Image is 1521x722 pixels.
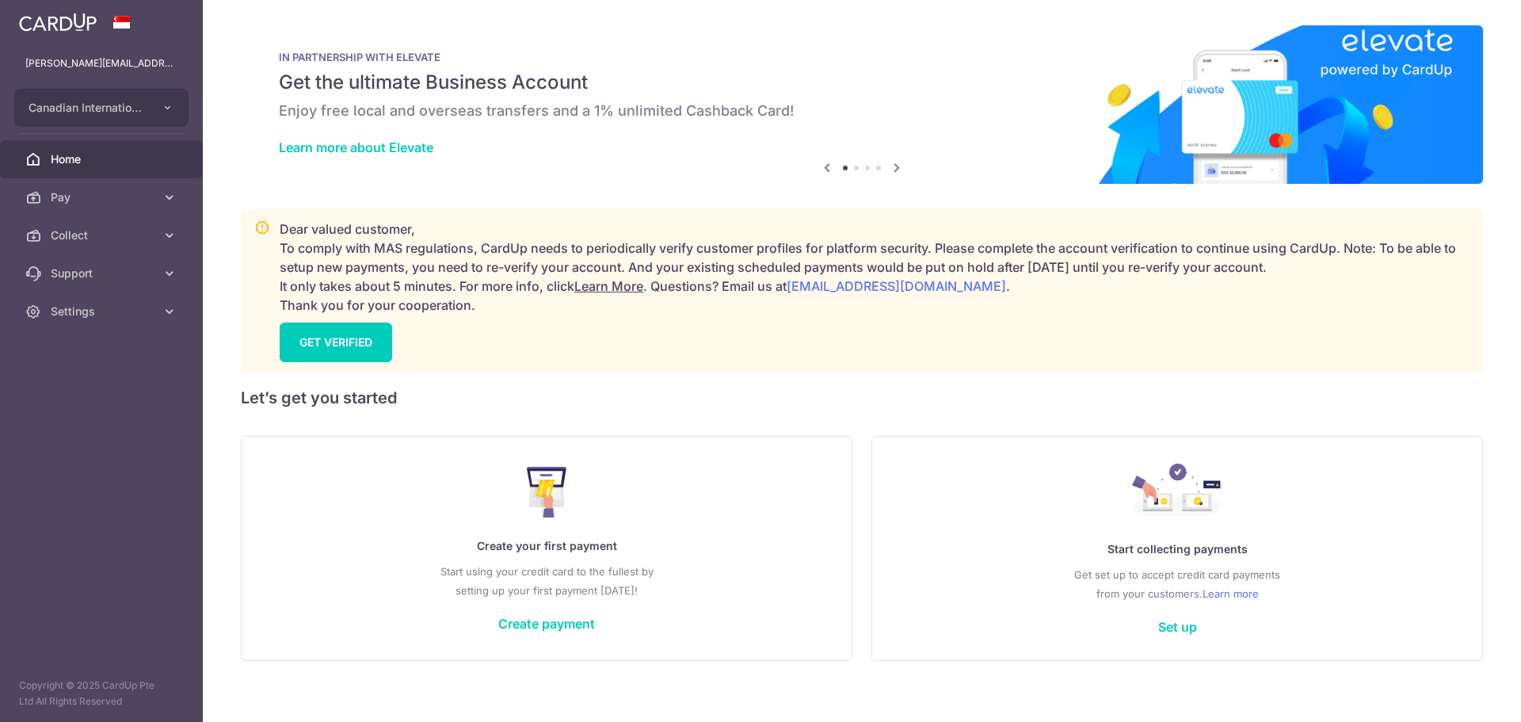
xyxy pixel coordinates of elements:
[51,151,155,167] span: Home
[498,616,595,632] a: Create payment
[527,467,567,518] img: Make Payment
[904,540,1450,559] p: Start collecting payments
[1132,464,1222,521] img: Collect Payment
[904,565,1450,603] p: Get set up to accept credit card payments from your customers.
[273,562,820,600] p: Start using your credit card to the fullest by setting up your first payment [DATE]!
[51,189,155,205] span: Pay
[14,89,189,127] button: Canadian International School Pte Ltd
[279,51,1445,63] p: IN PARTNERSHIP WITH ELEVATE
[280,220,1470,315] p: Dear valued customer, To comply with MAS regulations, CardUp needs to periodically verify custome...
[279,70,1445,95] h5: Get the ultimate Business Account
[279,139,433,155] a: Learn more about Elevate
[574,278,643,294] a: Learn More
[279,101,1445,120] h6: Enjoy free local and overseas transfers and a 1% unlimited Cashback Card!
[29,100,146,116] span: Canadian International School Pte Ltd
[241,25,1483,184] img: Renovation banner
[51,265,155,281] span: Support
[241,385,1483,411] h5: Let’s get you started
[19,13,97,32] img: CardUp
[25,55,177,71] p: [PERSON_NAME][EMAIL_ADDRESS][PERSON_NAME][DOMAIN_NAME]
[51,304,155,319] span: Settings
[787,278,1006,294] a: [EMAIL_ADDRESS][DOMAIN_NAME]
[273,537,820,556] p: Create your first payment
[51,227,155,243] span: Collect
[1158,619,1197,635] a: Set up
[280,323,392,362] a: GET VERIFIED
[1203,584,1259,603] a: Learn more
